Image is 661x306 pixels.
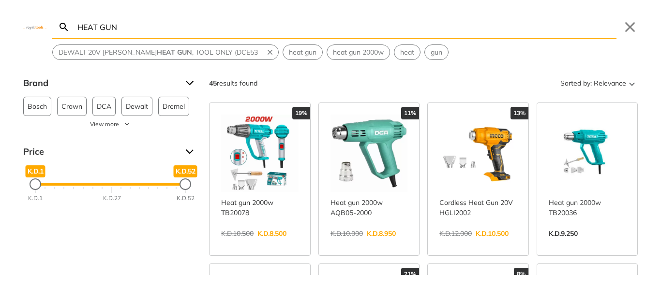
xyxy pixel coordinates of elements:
[163,97,185,116] span: Dremel
[103,194,121,203] div: K.D.27
[97,97,111,116] span: DCA
[424,44,449,60] div: Suggestion: gun
[177,194,195,203] div: K.D.52
[425,45,448,59] button: Select suggestion: gun
[52,44,279,60] div: Suggestion: DEWALT 20V MAX CORDLESS HEAT GUN, TOOL ONLY (DCE53
[58,21,70,33] svg: Search
[61,97,82,116] span: Crown
[126,97,148,116] span: Dewalt
[292,107,310,119] div: 19%
[157,48,192,57] strong: HEAT GUN
[28,194,43,203] div: K.D.1
[23,97,51,116] button: Bosch
[180,178,191,190] div: Maximum Price
[289,47,316,58] span: heat gun
[327,45,390,59] button: Select suggestion: heat gun 2000w
[30,178,41,190] div: Minimum Price
[626,77,638,89] svg: Sort
[209,79,217,87] strong: 45
[283,44,323,60] div: Suggestion: heat gun
[333,47,384,58] span: heat gun 2000w
[92,97,116,116] button: DCA
[431,47,442,58] span: gun
[558,75,638,91] button: Sorted by:Relevance Sort
[401,268,419,280] div: 21%
[53,45,264,59] button: Select suggestion: DEWALT 20V MAX CORDLESS HEAT GUN, TOOL ONLY (DCE53
[401,107,419,119] div: 11%
[514,268,528,280] div: 8%
[121,97,152,116] button: Dewalt
[394,44,421,60] div: Suggestion: heat
[28,97,47,116] span: Bosch
[23,25,46,29] img: Close
[266,48,274,57] svg: Remove suggestion: DEWALT 20V MAX CORDLESS HEAT GUN, TOOL ONLY (DCE53
[594,75,626,91] span: Relevance
[23,144,178,160] span: Price
[511,107,528,119] div: 13%
[90,120,119,129] span: View more
[23,120,197,129] button: View more
[158,97,189,116] button: Dremel
[209,75,257,91] div: results found
[327,44,390,60] div: Suggestion: heat gun 2000w
[57,97,87,116] button: Crown
[400,47,414,58] span: heat
[75,15,616,38] input: Search…
[23,75,178,91] span: Brand
[622,19,638,35] button: Close
[59,47,258,58] span: DEWALT 20V [PERSON_NAME] , TOOL ONLY (DCE53
[264,45,278,59] button: Remove suggestion: DEWALT 20V MAX CORDLESS HEAT GUN, TOOL ONLY (DCE53
[394,45,420,59] button: Select suggestion: heat
[283,45,322,59] button: Select suggestion: heat gun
